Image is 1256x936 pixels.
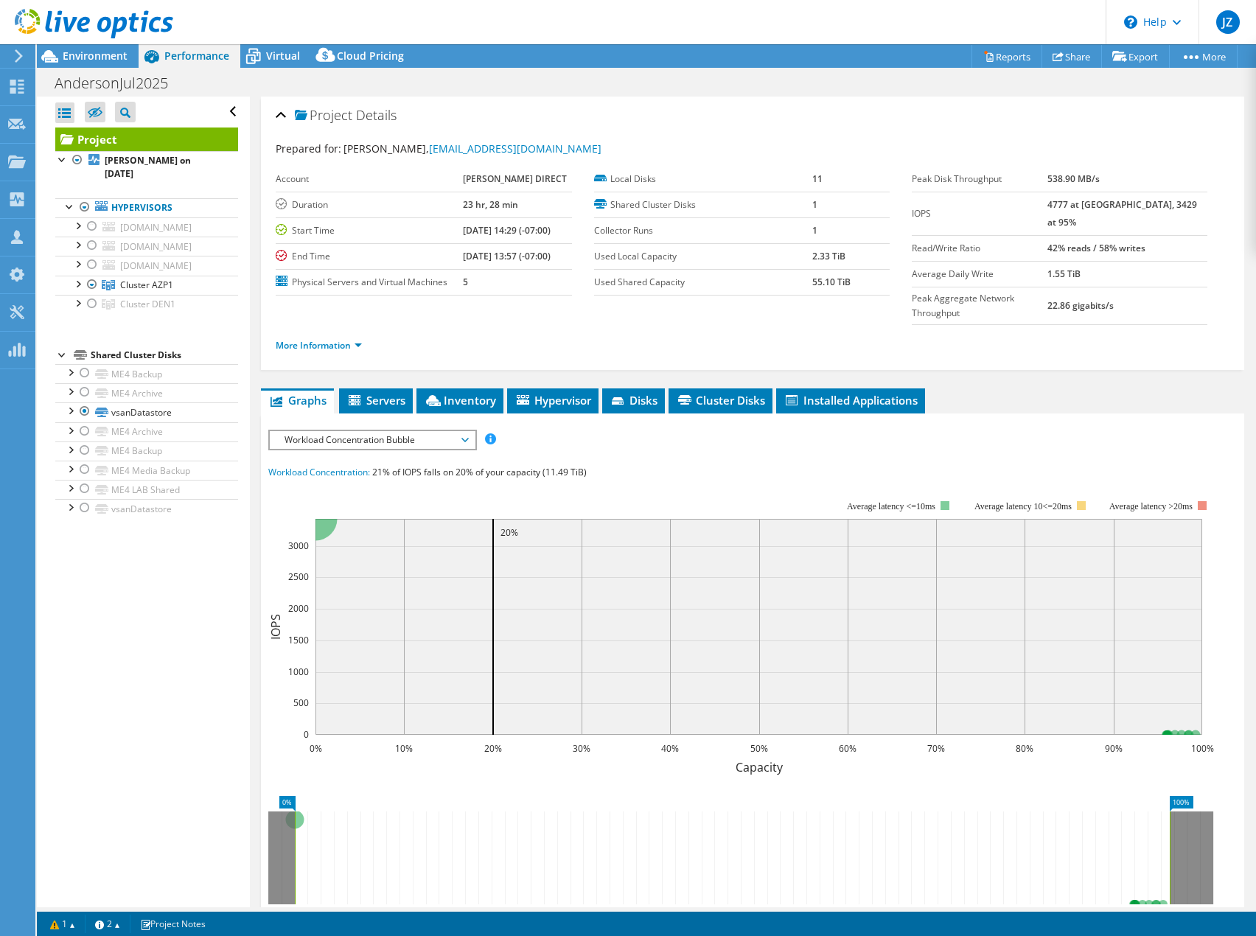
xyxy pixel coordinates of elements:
[1042,45,1102,68] a: Share
[750,742,768,755] text: 50%
[120,221,192,234] span: [DOMAIN_NAME]
[594,198,813,212] label: Shared Cluster Disks
[1105,742,1123,755] text: 90%
[276,275,463,290] label: Physical Servers and Virtual Machines
[276,223,463,238] label: Start Time
[55,217,238,237] a: [DOMAIN_NAME]
[304,728,309,741] text: 0
[337,49,404,63] span: Cloud Pricing
[277,431,467,449] span: Workload Concentration Bubble
[276,249,463,264] label: End Time
[288,570,309,583] text: 2500
[288,634,309,646] text: 1500
[784,393,918,408] span: Installed Applications
[463,198,518,211] b: 23 hr, 28 min
[268,466,370,478] span: Workload Concentration:
[1216,10,1240,34] span: JZ
[839,742,856,755] text: 60%
[514,393,591,408] span: Hypervisor
[276,172,463,186] label: Account
[927,742,945,755] text: 70%
[812,276,851,288] b: 55.10 TiB
[971,45,1042,68] a: Reports
[1047,242,1145,254] b: 42% reads / 58% writes
[120,259,192,272] span: [DOMAIN_NAME]
[1124,15,1137,29] svg: \n
[48,75,191,91] h1: AndersonJul2025
[55,276,238,295] a: Cluster AZP1
[573,742,590,755] text: 30%
[288,602,309,615] text: 2000
[1109,501,1193,511] text: Average latency >20ms
[55,441,238,461] a: ME4 Backup
[1047,198,1197,228] b: 4777 at [GEOGRAPHIC_DATA], 3429 at 95%
[1047,299,1114,312] b: 22.86 gigabits/s
[610,393,657,408] span: Disks
[912,267,1047,282] label: Average Daily Write
[912,172,1047,186] label: Peak Disk Throughput
[812,172,823,185] b: 11
[63,49,128,63] span: Environment
[912,241,1047,256] label: Read/Write Ratio
[346,393,405,408] span: Servers
[55,128,238,151] a: Project
[55,422,238,441] a: ME4 Archive
[1101,45,1170,68] a: Export
[310,742,322,755] text: 0%
[91,346,238,364] div: Shared Cluster Disks
[676,393,765,408] span: Cluster Disks
[463,276,468,288] b: 5
[594,275,813,290] label: Used Shared Capacity
[105,154,191,180] b: [PERSON_NAME] on [DATE]
[812,224,817,237] b: 1
[55,402,238,422] a: vsanDatastore
[395,742,413,755] text: 10%
[55,383,238,402] a: ME4 Archive
[812,198,817,211] b: 1
[1047,268,1081,280] b: 1.55 TiB
[500,526,518,539] text: 20%
[295,108,352,123] span: Project
[812,250,845,262] b: 2.33 TiB
[484,742,502,755] text: 20%
[276,198,463,212] label: Duration
[736,759,784,775] text: Capacity
[164,49,229,63] span: Performance
[463,172,567,185] b: [PERSON_NAME] DIRECT
[594,223,813,238] label: Collector Runs
[266,49,300,63] span: Virtual
[594,249,813,264] label: Used Local Capacity
[912,291,1047,321] label: Peak Aggregate Network Throughput
[276,142,341,156] label: Prepared for:
[55,499,238,518] a: vsanDatastore
[293,696,309,709] text: 500
[463,224,551,237] b: [DATE] 14:29 (-07:00)
[268,393,327,408] span: Graphs
[55,480,238,499] a: ME4 LAB Shared
[120,240,192,253] span: [DOMAIN_NAME]
[1047,172,1100,185] b: 538.90 MB/s
[912,206,1047,221] label: IOPS
[55,364,238,383] a: ME4 Backup
[975,501,1072,511] tspan: Average latency 10<=20ms
[356,106,397,124] span: Details
[55,295,238,314] a: Cluster DEN1
[85,915,130,933] a: 2
[848,501,936,511] tspan: Average latency <=10ms
[268,614,284,640] text: IOPS
[1016,742,1033,755] text: 80%
[288,666,309,678] text: 1000
[1169,45,1238,68] a: More
[55,151,238,184] a: [PERSON_NAME] on [DATE]
[1191,742,1214,755] text: 100%
[424,393,496,408] span: Inventory
[40,915,86,933] a: 1
[276,339,362,352] a: More Information
[343,142,601,156] span: [PERSON_NAME],
[594,172,813,186] label: Local Disks
[288,539,309,552] text: 3000
[120,298,175,310] span: Cluster DEN1
[120,279,173,291] span: Cluster AZP1
[372,466,587,478] span: 21% of IOPS falls on 20% of your capacity (11.49 TiB)
[429,142,601,156] a: [EMAIL_ADDRESS][DOMAIN_NAME]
